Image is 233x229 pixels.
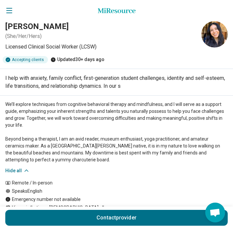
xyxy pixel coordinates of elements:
[3,56,48,63] div: Accepting clients
[5,21,196,32] h1: [PERSON_NAME]
[205,203,225,222] div: Open chat
[5,196,228,203] div: Emergency number not available
[5,188,228,195] div: Speaks English
[5,7,13,15] button: Open navigation
[12,204,44,211] span: Hispanic/Latinx
[5,167,30,174] button: Hide all
[5,32,196,40] p: ( She/Her/Hers )
[5,101,228,163] p: We’ll explore techniques from cognitive behavioral therapy and mindfulness, and I will serve as a...
[5,210,228,226] button: Contactprovider
[201,21,228,48] img: Katie Cruz, Licensed Clinical Social Worker (LCSW)
[5,43,196,51] p: Licensed Clinical Social Worker (LCSW)
[51,56,104,63] div: Updated 30+ days ago
[5,180,228,186] div: Remote / In-person
[98,5,136,16] a: Home page
[44,204,106,211] span: [DEMOGRAPHIC_DATA] ally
